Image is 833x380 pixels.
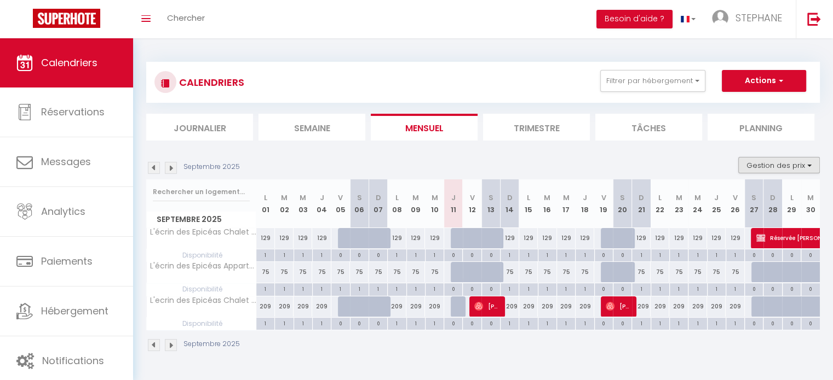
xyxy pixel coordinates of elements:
[294,262,312,282] div: 75
[388,179,406,228] th: 08
[595,283,613,294] div: 0
[538,179,556,228] th: 16
[708,318,726,328] div: 1
[369,179,387,228] th: 07
[350,262,369,282] div: 75
[726,262,744,282] div: 75
[632,179,651,228] th: 21
[351,249,369,260] div: 0
[763,318,782,328] div: 0
[670,249,688,260] div: 1
[763,179,782,228] th: 28
[669,179,688,228] th: 23
[600,70,705,92] button: Filtrer par hébergement
[745,179,763,228] th: 27
[538,318,556,328] div: 1
[463,318,481,328] div: 0
[594,179,613,228] th: 19
[557,318,575,328] div: 1
[41,254,93,268] span: Paiements
[632,262,651,282] div: 75
[576,296,594,317] div: 209
[595,249,613,260] div: 0
[425,179,444,228] th: 10
[613,179,631,228] th: 20
[688,179,707,228] th: 24
[595,318,613,328] div: 0
[707,179,726,228] th: 25
[388,296,406,317] div: 209
[745,318,763,328] div: 0
[669,228,688,248] div: 129
[256,249,274,260] div: 1
[258,114,365,141] li: Semaine
[651,179,669,228] th: 22
[707,228,726,248] div: 129
[320,192,324,203] abbr: J
[376,192,381,203] abbr: D
[407,283,425,294] div: 1
[519,296,538,317] div: 209
[183,162,240,172] p: Septembre 2025
[790,192,793,203] abbr: L
[395,192,399,203] abbr: L
[688,228,707,248] div: 129
[444,179,463,228] th: 11
[153,182,250,202] input: Rechercher un logement...
[576,179,594,228] th: 18
[351,283,369,294] div: 1
[519,283,537,294] div: 1
[632,249,650,260] div: 1
[148,228,258,236] span: L'écrin des Epicéas Chalet 9 personnes
[167,12,205,24] span: Chercher
[463,249,481,260] div: 0
[256,283,274,294] div: 1
[256,228,275,248] div: 129
[275,318,293,328] div: 1
[596,10,673,28] button: Besoin d'aide ?
[425,228,444,248] div: 129
[745,249,763,260] div: 0
[538,283,556,294] div: 1
[745,283,763,294] div: 0
[708,249,726,260] div: 1
[519,228,538,248] div: 129
[801,249,820,260] div: 0
[294,318,312,328] div: 1
[482,249,500,260] div: 0
[726,228,744,248] div: 129
[651,318,669,328] div: 1
[426,318,444,328] div: 1
[501,262,519,282] div: 75
[519,262,538,282] div: 75
[256,179,275,228] th: 01
[281,192,288,203] abbr: M
[557,249,575,260] div: 1
[294,283,312,294] div: 1
[425,296,444,317] div: 209
[256,262,275,282] div: 75
[783,318,801,328] div: 0
[463,179,481,228] th: 12
[300,192,306,203] abbr: M
[538,262,556,282] div: 75
[147,212,256,227] span: Septembre 2025
[651,228,669,248] div: 129
[676,192,682,203] abbr: M
[763,249,782,260] div: 0
[519,318,537,328] div: 1
[275,262,294,282] div: 75
[406,228,425,248] div: 129
[331,318,349,328] div: 0
[651,283,669,294] div: 1
[41,155,91,168] span: Messages
[407,249,425,260] div: 1
[601,192,606,203] abbr: V
[783,283,801,294] div: 0
[176,70,244,95] h3: CALENDRIERS
[632,296,651,317] div: 209
[482,283,500,294] div: 0
[148,296,258,305] span: L'ecrin des Epicéas Chalet complet 12 personnes
[527,192,530,203] abbr: L
[256,296,275,317] div: 209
